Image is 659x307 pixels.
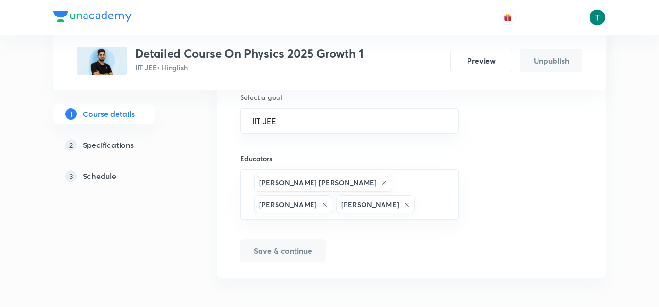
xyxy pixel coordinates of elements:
[53,166,186,186] a: 3Schedule
[453,120,455,122] button: Open
[135,63,364,73] p: IIT JEE • Hinglish
[135,47,364,61] h3: Detailed Course On Physics 2025 Growth 1
[453,194,455,195] button: Open
[450,49,512,72] button: Preview
[53,11,132,25] a: Company Logo
[259,199,317,210] h6: [PERSON_NAME]
[65,170,77,182] p: 3
[53,135,186,155] a: 2Specifications
[77,47,127,75] img: 1AB6ACFD-D521-42ED-97E9-D03C123794CA_plus.png
[589,9,606,26] img: Tajvendra Singh
[65,108,77,120] p: 1
[500,10,516,25] button: avatar
[240,92,459,102] h6: Select a goal
[341,199,399,210] h6: [PERSON_NAME]
[65,139,77,151] p: 2
[83,170,116,182] h5: Schedule
[520,49,582,72] button: Unpublish
[83,108,135,120] h5: Course details
[503,13,512,22] img: avatar
[240,153,459,163] h6: Educators
[252,116,447,126] input: Select a goal
[240,239,326,262] button: Save & continue
[53,11,132,22] img: Company Logo
[259,178,377,188] h6: [PERSON_NAME] [PERSON_NAME]
[83,139,134,151] h5: Specifications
